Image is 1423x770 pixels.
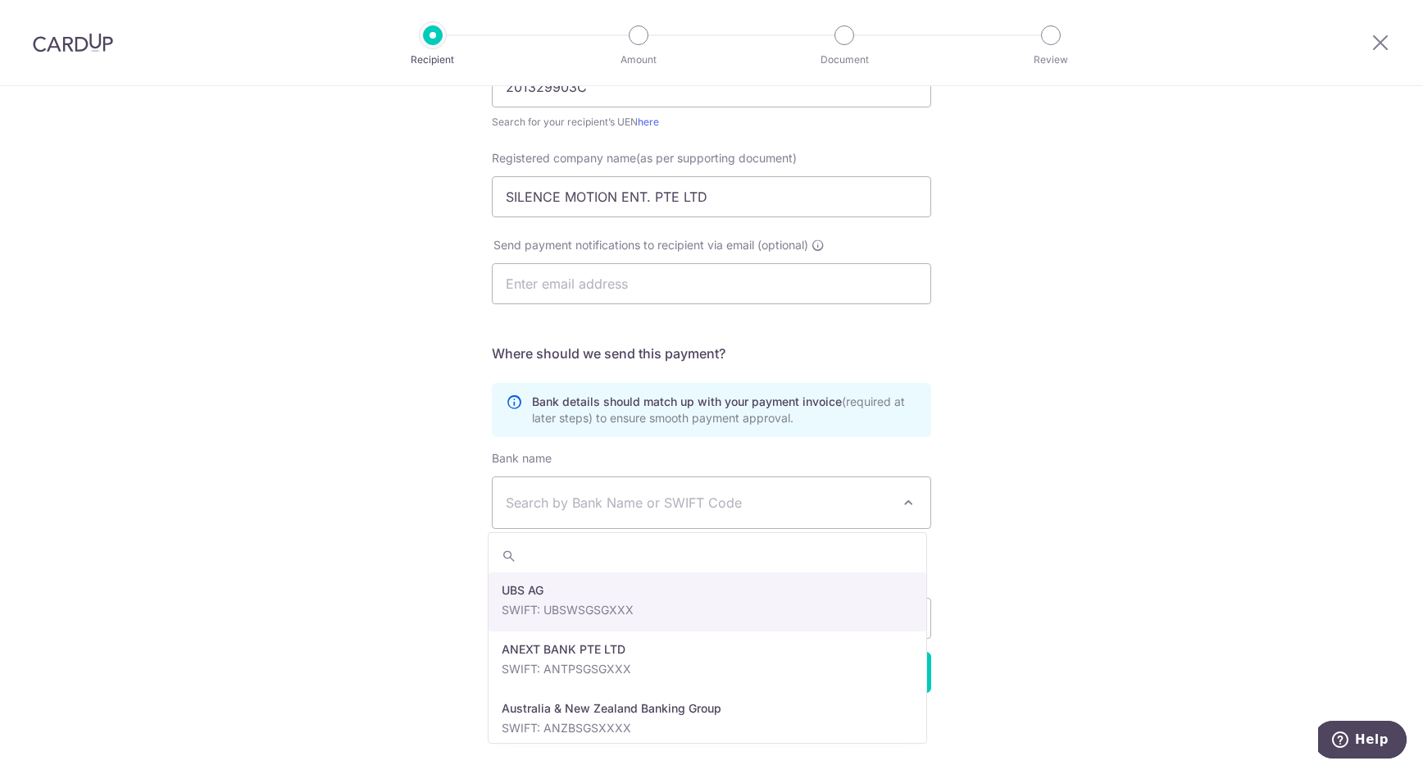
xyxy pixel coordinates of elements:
[502,602,913,618] p: SWIFT: UBSWSGSGXXX
[990,52,1112,68] p: Review
[784,52,905,68] p: Document
[502,720,913,736] p: SWIFT: ANZBSGSXXXX
[492,114,931,130] div: Search for your recipient’s UEN
[493,237,808,253] span: Send payment notifications to recipient via email (optional)
[492,344,931,363] h5: Where should we send this payment?
[578,52,699,68] p: Amount
[638,116,659,128] a: here
[37,11,70,26] span: Help
[492,450,552,467] label: Bank name
[33,33,113,52] img: CardUp
[372,52,493,68] p: Recipient
[502,661,913,677] p: SWIFT: ANTPSGSGXXX
[492,151,797,165] span: Registered company name(as per supporting document)
[502,700,913,717] p: Australia & New Zealand Banking Group
[506,493,891,513] span: Search by Bank Name or SWIFT Code
[1318,721,1407,762] iframe: Opens a widget where you can find more information
[532,394,917,426] p: Bank details should match up with your payment invoice
[502,641,913,658] p: ANEXT BANK PTE LTD
[492,263,931,304] input: Enter email address
[502,582,913,599] p: UBS AG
